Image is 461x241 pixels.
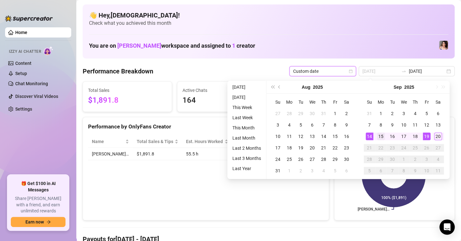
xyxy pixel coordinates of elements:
button: Choose a year [404,81,414,93]
div: Open Intercom Messenger [439,219,455,235]
td: 2025-08-22 [329,142,341,154]
td: 2025-10-10 [421,165,432,176]
span: Earn now [25,219,44,224]
div: 26 [297,155,305,163]
td: [PERSON_NAME]… [88,148,133,160]
div: 11 [286,133,293,140]
div: 30 [308,110,316,117]
span: Total Sales & Tips [137,138,174,145]
td: 2025-09-11 [409,119,421,131]
td: 2025-10-08 [398,165,409,176]
td: 2025-08-25 [284,154,295,165]
div: 27 [274,110,282,117]
td: 2025-09-02 [295,165,306,176]
div: 22 [331,144,339,152]
td: 2025-10-07 [387,165,398,176]
td: 2025-09-17 [398,131,409,142]
td: 2025-08-20 [306,142,318,154]
div: 9 [389,121,396,129]
div: 29 [297,110,305,117]
span: $1,891.8 [88,94,167,107]
div: 7 [320,121,327,129]
div: 4 [434,155,442,163]
div: 15 [331,133,339,140]
div: 25 [411,144,419,152]
button: Earn nowarrow-right [11,217,65,227]
div: 4 [411,110,419,117]
div: 12 [297,133,305,140]
div: 14 [366,133,373,140]
th: Tu [295,96,306,108]
li: [DATE] [230,83,264,91]
button: Choose a month [302,81,310,93]
span: [PERSON_NAME] [117,42,161,49]
div: 6 [434,110,442,117]
div: 2 [343,110,350,117]
td: 2025-08-04 [284,119,295,131]
td: 2025-09-27 [432,142,444,154]
div: 17 [274,144,282,152]
th: We [306,96,318,108]
td: 2025-09-19 [421,131,432,142]
td: 2025-08-30 [341,154,352,165]
div: 1 [400,155,408,163]
td: 2025-07-29 [295,108,306,119]
span: swap-right [401,69,406,74]
div: 28 [366,155,373,163]
div: 27 [308,155,316,163]
div: 31 [366,110,373,117]
th: Mo [284,96,295,108]
div: 2 [389,110,396,117]
td: 2025-09-18 [409,131,421,142]
td: 2025-10-04 [432,154,444,165]
td: 2025-08-02 [341,108,352,119]
td: 2025-10-03 [421,154,432,165]
h4: 👋 Hey, [DEMOGRAPHIC_DATA] ! [89,11,448,20]
th: Fr [329,96,341,108]
th: Tu [387,96,398,108]
div: 1 [286,167,293,175]
td: 2025-08-06 [306,119,318,131]
div: 20 [308,144,316,152]
div: 1 [331,110,339,117]
td: 2025-09-02 [387,108,398,119]
div: 9 [411,167,419,175]
div: 22 [377,144,385,152]
div: 6 [343,167,350,175]
span: calendar [349,69,353,73]
td: 2025-09-04 [409,108,421,119]
td: 2025-09-03 [306,165,318,176]
div: 3 [308,167,316,175]
td: 2025-09-15 [375,131,387,142]
span: Total Sales [88,87,167,94]
td: 2025-08-23 [341,142,352,154]
div: 12 [423,121,430,129]
span: 1 [232,42,235,49]
div: Performance by OnlyFans Creator [88,122,324,131]
td: $1,891.8 [133,148,182,160]
td: 2025-08-12 [295,131,306,142]
div: 23 [389,144,396,152]
div: 11 [434,167,442,175]
div: 18 [411,133,419,140]
li: This Month [230,124,264,132]
th: Th [318,96,329,108]
div: 20 [434,133,442,140]
td: 2025-09-14 [364,131,375,142]
td: 2025-09-04 [318,165,329,176]
div: 10 [400,121,408,129]
div: 10 [274,133,282,140]
div: 18 [286,144,293,152]
div: 9 [343,121,350,129]
td: 2025-08-08 [329,119,341,131]
td: 2025-09-28 [364,154,375,165]
li: Last Year [230,165,264,172]
td: 2025-09-10 [398,119,409,131]
span: to [401,69,406,74]
div: 24 [400,144,408,152]
td: 2025-09-05 [329,165,341,176]
td: 2025-07-27 [272,108,284,119]
td: 2025-09-06 [432,108,444,119]
div: 30 [343,155,350,163]
td: 2025-09-03 [398,108,409,119]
